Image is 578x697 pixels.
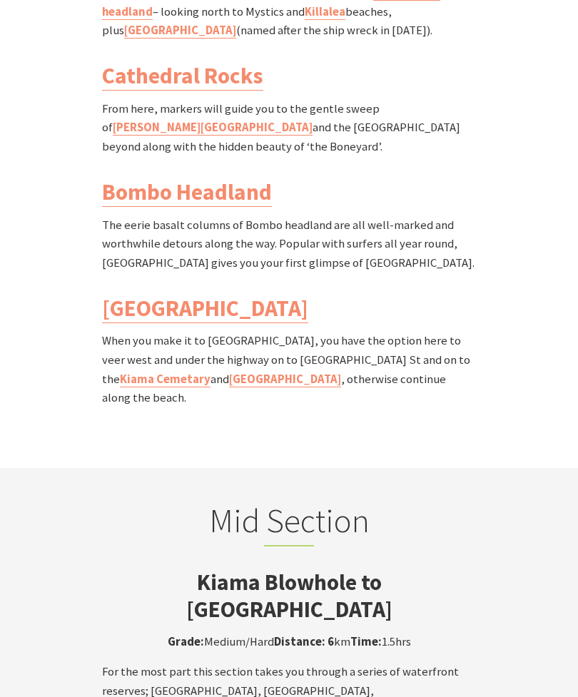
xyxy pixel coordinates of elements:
[102,501,476,547] h2: Mid Section
[102,100,476,157] p: From here, markers will guide you to the gentle sweep of and the [GEOGRAPHIC_DATA] beyond along w...
[113,120,313,136] a: [PERSON_NAME][GEOGRAPHIC_DATA]
[168,634,204,649] strong: Grade:
[229,372,341,387] a: [GEOGRAPHIC_DATA]
[305,4,345,20] a: Killalea
[120,372,211,387] a: Kiama Cemetary
[102,633,476,652] p: Medium/Hard km 1.5hrs
[102,178,272,207] a: Bombo Headland
[102,332,476,408] p: When you make it to [GEOGRAPHIC_DATA], you have the option here to veer west and under the highwa...
[186,568,392,624] strong: Kiama Blowhole to [GEOGRAPHIC_DATA]
[102,294,308,323] a: [GEOGRAPHIC_DATA]
[102,216,476,273] p: The eerie basalt columns of Bombo headland are all well-marked and worthwhile detours along the w...
[350,634,382,649] strong: Time:
[124,23,236,39] a: [GEOGRAPHIC_DATA]
[102,61,263,91] a: Cathedral Rocks
[274,634,334,649] strong: Distance: 6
